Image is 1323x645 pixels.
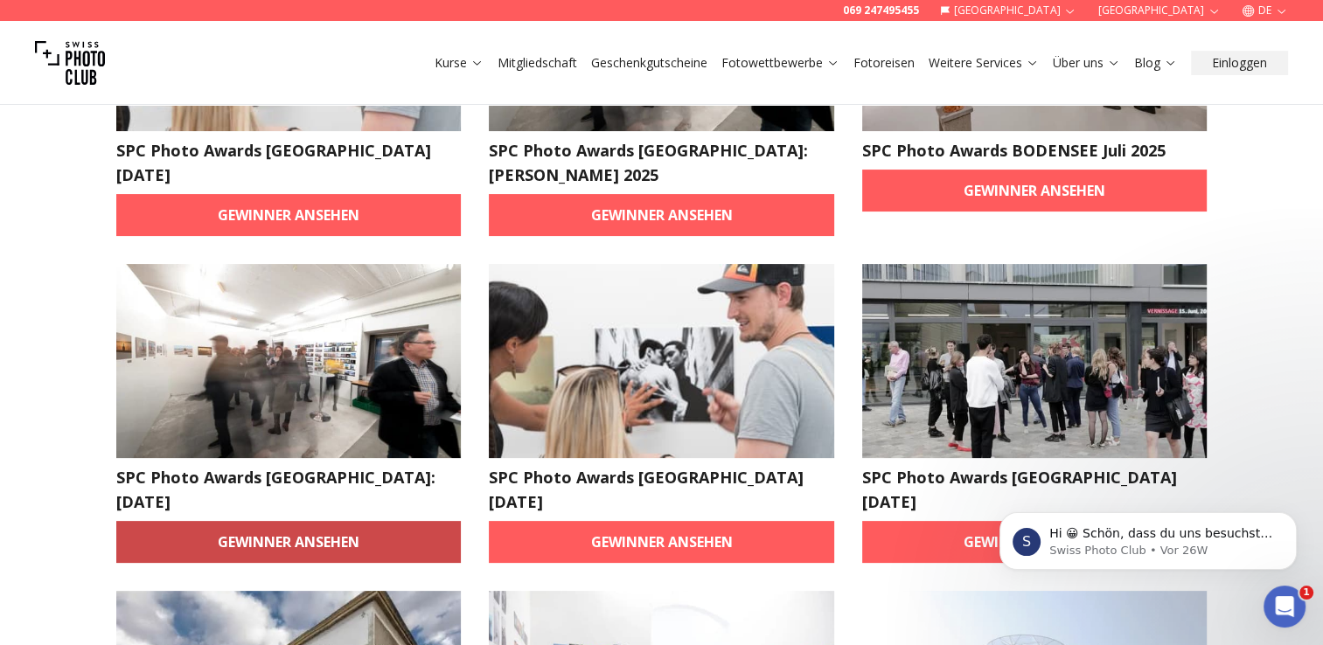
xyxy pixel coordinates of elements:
[489,521,834,563] a: Gewinner ansehen
[721,54,839,72] a: Fotowettbewerbe
[853,54,915,72] a: Fotoreisen
[1053,54,1120,72] a: Über uns
[862,138,1208,163] h2: SPC Photo Awards BODENSEE Juli 2025
[1134,54,1177,72] a: Blog
[428,51,491,75] button: Kurse
[116,465,462,514] h2: SPC Photo Awards [GEOGRAPHIC_DATA]: [DATE]
[1299,586,1313,600] span: 1
[846,51,922,75] button: Fotoreisen
[929,54,1039,72] a: Weitere Services
[489,194,834,236] a: Gewinner ansehen
[862,264,1208,458] img: SPC Photo Awards BERLIN May 2025
[1046,51,1127,75] button: Über uns
[862,170,1208,212] a: Gewinner ansehen
[116,194,462,236] a: Gewinner ansehen
[491,51,584,75] button: Mitgliedschaft
[922,51,1046,75] button: Weitere Services
[714,51,846,75] button: Fotowettbewerbe
[489,264,834,458] img: SPC Photo Awards WIEN Juni 2025
[489,138,834,187] h2: SPC Photo Awards [GEOGRAPHIC_DATA]: [PERSON_NAME] 2025
[862,521,1208,563] a: Gewinner ansehen
[489,465,834,514] h2: SPC Photo Awards [GEOGRAPHIC_DATA] [DATE]
[862,465,1208,514] h2: SPC Photo Awards [GEOGRAPHIC_DATA] [DATE]
[116,138,462,187] h2: SPC Photo Awards [GEOGRAPHIC_DATA] [DATE]
[1264,586,1306,628] iframe: Intercom live chat
[973,475,1323,598] iframe: Intercom notifications Nachricht
[591,54,707,72] a: Geschenkgutscheine
[116,264,462,458] img: SPC Photo Awards Zürich: Juni 2025
[498,54,577,72] a: Mitgliedschaft
[1191,51,1288,75] button: Einloggen
[584,51,714,75] button: Geschenkgutscheine
[435,54,484,72] a: Kurse
[116,521,462,563] a: Gewinner ansehen
[843,3,919,17] a: 069 247495455
[35,28,105,98] img: Swiss photo club
[1127,51,1184,75] button: Blog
